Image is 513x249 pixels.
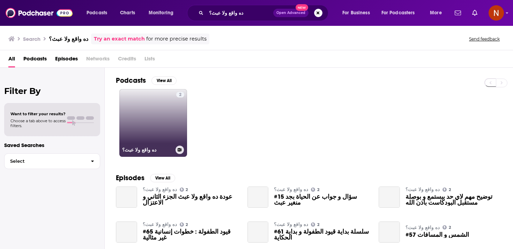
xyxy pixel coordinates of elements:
[4,86,100,96] h2: Filter By
[379,186,400,208] a: توضيح مهم لأي حد بيستمع و بوصلة مستقبل البودكاست باذن الله
[151,76,177,85] button: View All
[4,142,100,148] p: Saved Searches
[406,186,440,192] a: ده واقع ولا عبث؟
[381,8,415,18] span: For Podcasters
[274,186,308,192] a: ده واقع ولا عبث؟
[206,7,273,19] input: Search podcasts, credits, & more...
[379,221,400,243] a: #57 الشمس و المسافات
[118,53,136,67] span: Credits
[6,6,73,20] img: Podchaser - Follow, Share and Rate Podcasts
[377,7,425,19] button: open menu
[8,53,15,67] a: All
[116,7,139,19] a: Charts
[274,194,370,206] a: #15 سؤال و جواب عن الحياة بجد منغير عبث
[296,4,308,11] span: New
[489,5,504,21] button: Show profile menu
[430,8,442,18] span: More
[449,226,451,229] span: 2
[23,36,40,42] h3: Search
[186,223,188,226] span: 2
[337,7,379,19] button: open menu
[116,186,137,208] a: عودة ده واقع ولا عبث الجزء الثاني و الاعتزال
[247,186,269,208] a: #15 سؤال و جواب عن الحياة بجد منغير عبث
[49,36,88,42] h3: ده واقع ولا عبث؟
[4,153,100,169] button: Select
[406,225,440,230] a: ده واقع ولا عبث؟
[116,76,177,85] a: PodcastsView All
[55,53,78,67] a: Episodes
[150,174,175,182] button: View All
[452,7,464,19] a: Show notifications dropdown
[122,147,173,153] h3: ده واقع ولا عبث؟
[425,7,451,19] button: open menu
[116,221,137,243] a: #65 قيود الطفولة : خطوات إنسانية غير مثالية
[273,9,308,17] button: Open AdvancedNew
[443,188,451,192] a: 2
[119,89,187,157] a: 2ده واقع ولا عبث؟
[86,53,110,67] span: Networks
[467,36,502,42] button: Send feedback
[10,111,66,116] span: Want to filter your results?
[469,7,480,19] a: Show notifications dropdown
[180,222,188,227] a: 2
[94,35,145,43] a: Try an exact match
[274,229,370,241] a: #61 سلسلة بداية قيود الطفولة و بداية الحكاية
[176,92,184,97] a: 2
[180,188,188,192] a: 2
[311,222,319,227] a: 2
[87,8,107,18] span: Podcasts
[489,5,504,21] span: Logged in as AdelNBM
[179,91,181,98] span: 2
[194,5,335,21] div: Search podcasts, credits, & more...
[276,11,305,15] span: Open Advanced
[149,8,173,18] span: Monitoring
[120,8,135,18] span: Charts
[143,229,239,241] a: #65 قيود الطفولة : خطوات إنسانية غير مثالية
[311,188,319,192] a: 2
[406,194,502,206] a: توضيح مهم لأي حد بيستمع و بوصلة مستقبل البودكاست باذن الله
[247,221,269,243] a: #61 سلسلة بداية قيود الطفولة و بداية الحكاية
[143,221,177,227] a: ده واقع ولا عبث؟
[143,186,177,192] a: ده واقع ولا عبث؟
[5,159,85,163] span: Select
[116,174,175,182] a: EpisodesView All
[449,188,451,191] span: 2
[23,53,47,67] a: Podcasts
[116,174,144,182] h2: Episodes
[342,8,370,18] span: For Business
[317,188,319,191] span: 2
[186,188,188,191] span: 2
[144,7,183,19] button: open menu
[406,232,469,238] a: #57 الشمس و المسافات
[274,221,308,227] a: ده واقع ولا عبث؟
[146,35,207,43] span: for more precise results
[317,223,319,226] span: 2
[10,118,66,128] span: Choose a tab above to access filters.
[489,5,504,21] img: User Profile
[143,194,239,206] a: عودة ده واقع ولا عبث الجزء الثاني و الاعتزال
[82,7,116,19] button: open menu
[443,225,451,229] a: 2
[144,53,155,67] span: Lists
[116,76,146,85] h2: Podcasts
